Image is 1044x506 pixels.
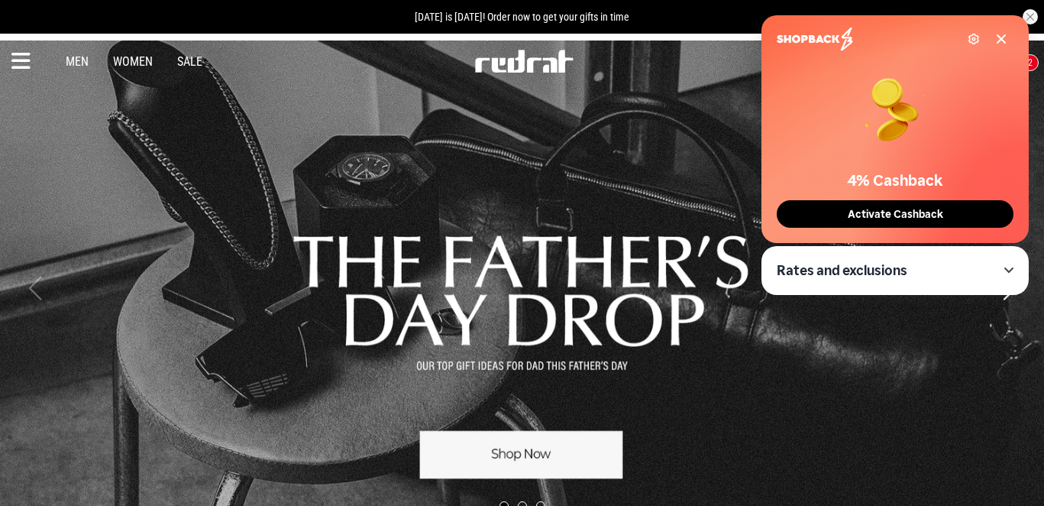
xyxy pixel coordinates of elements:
[113,54,153,69] a: Women
[24,271,45,305] button: Previous slide
[177,54,202,69] a: Sale
[415,11,629,23] span: [DATE] is [DATE]! Order now to get your gifts in time
[474,50,574,73] img: Redrat logo
[66,54,89,69] a: Men
[1028,57,1033,68] div: 2
[1017,54,1032,70] a: 2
